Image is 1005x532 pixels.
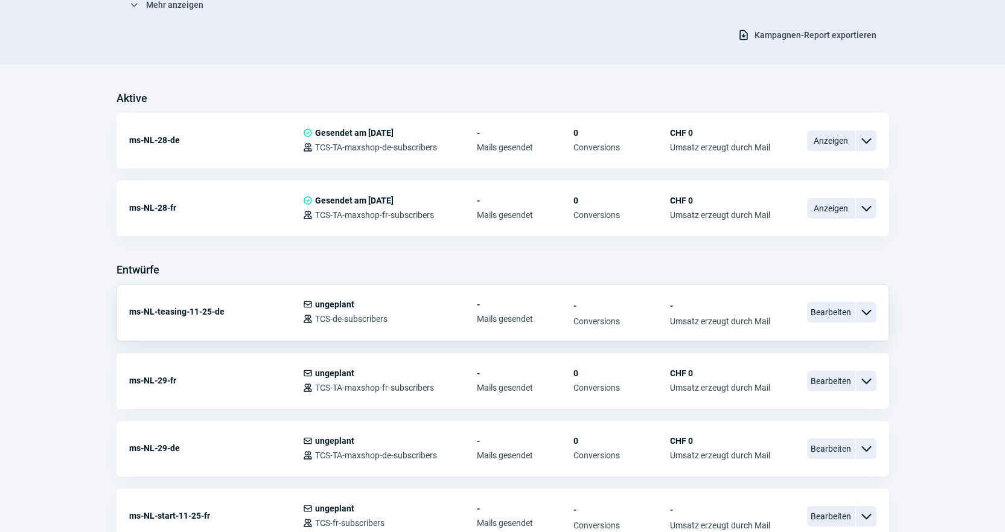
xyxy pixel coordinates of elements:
[315,314,388,324] span: TCS-de-subscribers
[573,316,670,326] span: Conversions
[129,436,303,460] div: ms-NL-29-de
[573,368,670,378] span: 0
[573,143,670,152] span: Conversions
[807,198,855,219] span: Anzeigen
[573,128,670,138] span: 0
[315,196,394,205] span: Gesendet am [DATE]
[477,300,573,309] span: -
[573,521,670,530] span: Conversions
[315,128,394,138] span: Gesendet am [DATE]
[477,143,573,152] span: Mails gesendet
[670,521,770,530] span: Umsatz erzeugt durch Mail
[477,210,573,220] span: Mails gesendet
[477,128,573,138] span: -
[315,300,354,309] span: ungeplant
[725,25,889,45] button: Kampagnen-Report exportieren
[670,196,770,205] span: CHF 0
[670,143,770,152] span: Umsatz erzeugt durch Mail
[477,383,573,393] span: Mails gesendet
[670,383,770,393] span: Umsatz erzeugt durch Mail
[573,436,670,446] span: 0
[670,210,770,220] span: Umsatz erzeugt durch Mail
[315,368,354,378] span: ungeplant
[315,504,354,513] span: ungeplant
[670,316,770,326] span: Umsatz erzeugt durch Mail
[315,518,384,528] span: TCS-fr-subscribers
[477,504,573,513] span: -
[116,89,147,108] h3: Aktive
[807,302,855,322] span: Bearbeiten
[807,438,855,459] span: Bearbeiten
[670,368,770,378] span: CHF 0
[807,130,855,151] span: Anzeigen
[477,368,573,378] span: -
[315,436,354,446] span: ungeplant
[129,368,303,393] div: ms-NL-29-fr
[315,450,437,460] span: TCS-TA-maxshop-de-subscribers
[573,450,670,460] span: Conversions
[116,260,159,280] h3: Entwürfe
[129,196,303,220] div: ms-NL-28-fr
[315,210,434,220] span: TCS-TA-maxshop-fr-subscribers
[670,436,770,446] span: CHF 0
[670,450,770,460] span: Umsatz erzeugt durch Mail
[573,196,670,205] span: 0
[129,128,303,152] div: ms-NL-28-de
[477,518,573,528] span: Mails gesendet
[670,128,770,138] span: CHF 0
[315,383,434,393] span: TCS-TA-maxshop-fr-subscribers
[315,143,437,152] span: TCS-TA-maxshop-de-subscribers
[573,504,670,516] span: -
[477,196,573,205] span: -
[807,371,855,391] span: Bearbeiten
[477,314,573,324] span: Mails gesendet
[129,504,303,528] div: ms-NL-start-11-25-fr
[573,300,670,312] span: -
[129,300,303,324] div: ms-NL-teasing-11-25-de
[573,383,670,393] span: Conversions
[477,450,573,460] span: Mails gesendet
[755,25,876,45] span: Kampagnen-Report exportieren
[573,210,670,220] span: Conversions
[670,504,770,516] span: -
[670,300,770,312] span: -
[807,506,855,527] span: Bearbeiten
[477,436,573,446] span: -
